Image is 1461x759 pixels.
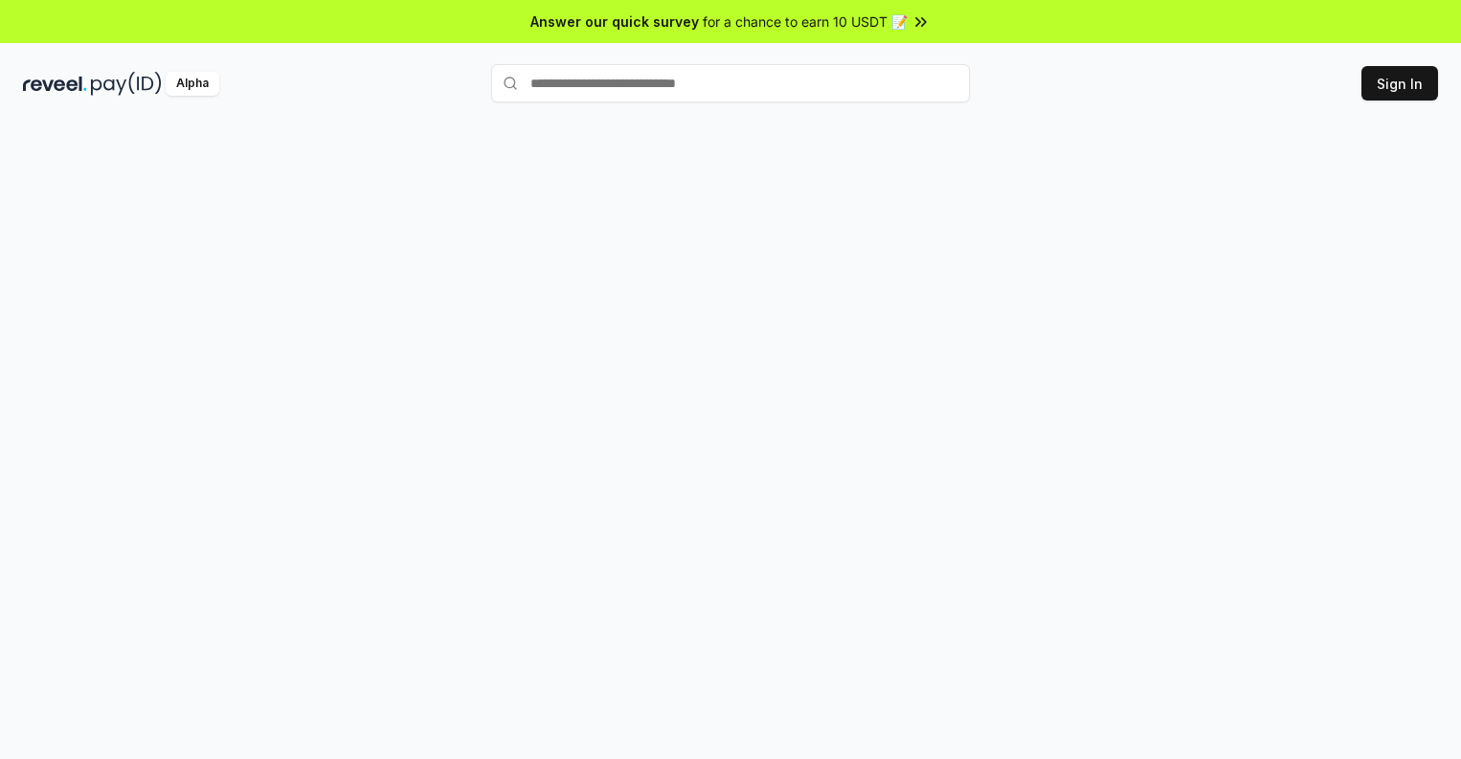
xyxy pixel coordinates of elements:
[530,11,699,32] span: Answer our quick survey
[703,11,908,32] span: for a chance to earn 10 USDT 📝
[166,72,219,96] div: Alpha
[1361,66,1438,100] button: Sign In
[23,72,87,96] img: reveel_dark
[91,72,162,96] img: pay_id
